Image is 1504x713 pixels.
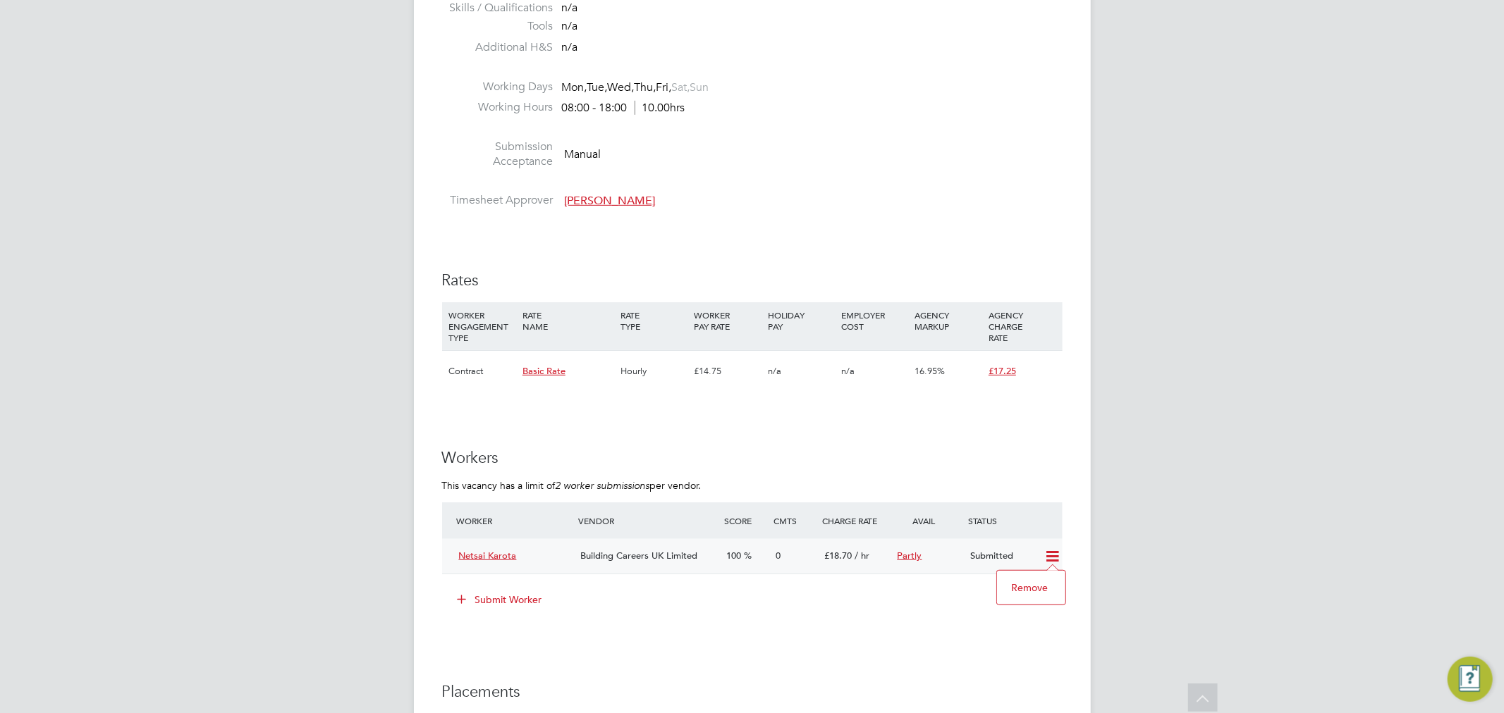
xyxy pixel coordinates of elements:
span: 10.00hrs [635,101,685,115]
span: / hr [855,550,869,562]
span: £18.70 [824,550,852,562]
label: Submission Acceptance [442,139,554,169]
div: EMPLOYER COST [838,302,911,339]
label: Tools [442,19,554,34]
div: Submitted [965,545,1038,568]
span: 0 [776,550,781,562]
span: 16.95% [915,365,946,377]
div: 08:00 - 18:00 [562,101,685,116]
span: n/a [562,40,578,54]
div: Score [721,508,770,533]
span: Fri, [656,80,672,94]
li: Remove [1004,578,1058,597]
span: Tue, [587,80,608,94]
span: £17.25 [989,365,1016,377]
span: n/a [562,1,578,15]
div: RATE TYPE [617,302,690,339]
div: Vendor [575,508,721,533]
div: WORKER ENGAGEMENT TYPE [446,302,519,350]
div: AGENCY CHARGE RATE [985,302,1058,350]
span: Sat, [672,80,690,94]
label: Timesheet Approver [442,193,554,208]
div: RATE NAME [519,302,617,339]
div: WORKER PAY RATE [690,302,764,339]
span: Basic Rate [522,365,565,377]
span: Sun [690,80,709,94]
span: Partly [898,550,922,562]
div: Cmts [770,508,819,533]
label: Additional H&S [442,40,554,55]
div: Worker [453,508,575,533]
span: Netsai Karota [459,550,517,562]
span: n/a [841,365,855,377]
span: n/a [768,365,781,377]
label: Working Hours [442,100,554,115]
span: Thu, [635,80,656,94]
h3: Placements [442,682,1063,702]
div: Contract [446,351,519,392]
span: Mon, [562,80,587,94]
span: [PERSON_NAME] [565,194,656,208]
div: £14.75 [690,351,764,392]
div: Avail [892,508,965,533]
span: n/a [562,19,578,33]
div: Charge Rate [819,508,892,533]
label: Working Days [442,80,554,94]
div: Status [965,508,1062,533]
button: Engage Resource Center [1448,657,1493,702]
div: AGENCY MARKUP [912,302,985,339]
span: Manual [565,147,601,161]
div: Hourly [617,351,690,392]
span: Building Careers UK Limited [580,550,697,562]
label: Skills / Qualifications [442,1,554,15]
h3: Workers [442,448,1063,469]
p: This vacancy has a limit of per vendor. [442,479,1063,492]
span: 100 [727,550,742,562]
h3: Rates [442,271,1063,291]
div: HOLIDAY PAY [764,302,838,339]
span: Wed, [608,80,635,94]
button: Submit Worker [448,588,554,611]
em: 2 worker submissions [556,479,650,492]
